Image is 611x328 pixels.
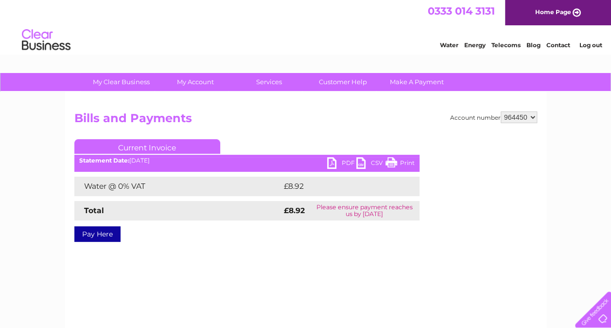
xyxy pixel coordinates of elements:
strong: £8.92 [284,206,305,215]
img: logo.png [21,25,71,55]
a: Make A Payment [377,73,457,91]
a: Print [385,157,415,171]
a: Energy [464,41,486,49]
a: Services [229,73,309,91]
a: Pay Here [74,226,121,242]
strong: Total [84,206,104,215]
a: My Clear Business [81,73,161,91]
div: [DATE] [74,157,419,164]
td: Water @ 0% VAT [74,177,281,196]
a: Blog [526,41,541,49]
h2: Bills and Payments [74,111,537,130]
b: Statement Date: [79,157,129,164]
a: Contact [546,41,570,49]
td: Please ensure payment reaches us by [DATE] [309,201,419,220]
td: £8.92 [281,177,397,196]
a: Water [440,41,458,49]
div: Account number [450,111,537,123]
a: My Account [155,73,235,91]
a: PDF [327,157,356,171]
a: Customer Help [303,73,383,91]
a: Log out [579,41,602,49]
a: Current Invoice [74,139,220,154]
div: Clear Business is a trading name of Verastar Limited (registered in [GEOGRAPHIC_DATA] No. 3667643... [76,5,536,47]
a: 0333 014 3131 [428,5,495,17]
a: Telecoms [491,41,521,49]
a: CSV [356,157,385,171]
